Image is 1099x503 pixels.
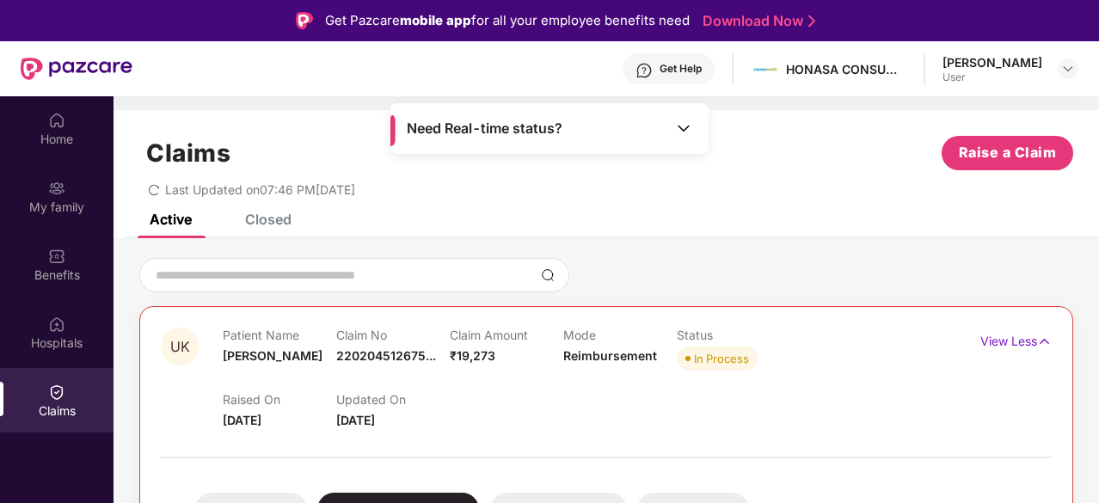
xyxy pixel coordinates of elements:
p: View Less [980,328,1052,351]
img: svg+xml;base64,PHN2ZyB4bWxucz0iaHR0cDovL3d3dy53My5vcmcvMjAwMC9zdmciIHdpZHRoPSIxNyIgaGVpZ2h0PSIxNy... [1037,332,1052,351]
span: Raise a Claim [959,142,1057,163]
p: Status [677,328,790,342]
span: [PERSON_NAME] [223,348,322,363]
img: Toggle Icon [675,120,692,137]
p: Mode [563,328,677,342]
img: svg+xml;base64,PHN2ZyBpZD0iQ2xhaW0iIHhtbG5zPSJodHRwOi8vd3d3LnczLm9yZy8yMDAwL3N2ZyIgd2lkdGg9IjIwIi... [48,383,65,401]
p: Patient Name [223,328,336,342]
span: redo [148,182,160,197]
span: 220204512675... [336,348,436,363]
img: svg+xml;base64,PHN2ZyBpZD0iU2VhcmNoLTMyeDMyIiB4bWxucz0iaHR0cDovL3d3dy53My5vcmcvMjAwMC9zdmciIHdpZH... [541,268,555,282]
p: Raised On [223,392,336,407]
img: Mamaearth%20Logo.jpg [753,57,778,82]
span: Need Real-time status? [407,120,562,138]
div: Closed [245,211,292,228]
p: Updated On [336,392,450,407]
img: svg+xml;base64,PHN2ZyBpZD0iSG9tZSIgeG1sbnM9Imh0dHA6Ly93d3cudzMub3JnLzIwMDAvc3ZnIiB3aWR0aD0iMjAiIG... [48,112,65,129]
span: [DATE] [336,413,375,427]
strong: mobile app [400,12,471,28]
img: svg+xml;base64,PHN2ZyBpZD0iSGVscC0zMngzMiIgeG1sbnM9Imh0dHA6Ly93d3cudzMub3JnLzIwMDAvc3ZnIiB3aWR0aD... [635,62,653,79]
img: Logo [296,12,313,29]
div: In Process [694,350,749,367]
img: Stroke [808,12,815,30]
img: svg+xml;base64,PHN2ZyBpZD0iRHJvcGRvd24tMzJ4MzIiIHhtbG5zPSJodHRwOi8vd3d3LnczLm9yZy8yMDAwL3N2ZyIgd2... [1061,62,1075,76]
img: New Pazcare Logo [21,58,132,80]
div: User [942,71,1042,84]
h1: Claims [146,138,230,168]
span: ₹19,273 [450,348,495,363]
span: [DATE] [223,413,261,427]
p: Claim Amount [450,328,563,342]
div: HONASA CONSUMER LIMITED [786,61,906,77]
div: [PERSON_NAME] [942,54,1042,71]
div: Get Pazcare for all your employee benefits need [325,10,690,31]
button: Raise a Claim [942,136,1073,170]
div: Active [150,211,192,228]
span: UK [170,340,190,354]
img: svg+xml;base64,PHN2ZyBpZD0iQmVuZWZpdHMiIHhtbG5zPSJodHRwOi8vd3d3LnczLm9yZy8yMDAwL3N2ZyIgd2lkdGg9Ij... [48,248,65,265]
img: svg+xml;base64,PHN2ZyBpZD0iSG9zcGl0YWxzIiB4bWxucz0iaHR0cDovL3d3dy53My5vcmcvMjAwMC9zdmciIHdpZHRoPS... [48,316,65,333]
img: svg+xml;base64,PHN2ZyB3aWR0aD0iMjAiIGhlaWdodD0iMjAiIHZpZXdCb3g9IjAgMCAyMCAyMCIgZmlsbD0ibm9uZSIgeG... [48,180,65,197]
span: Reimbursement [563,348,657,363]
div: Get Help [660,62,702,76]
p: Claim No [336,328,450,342]
a: Download Now [703,12,810,30]
span: Last Updated on 07:46 PM[DATE] [165,182,355,197]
